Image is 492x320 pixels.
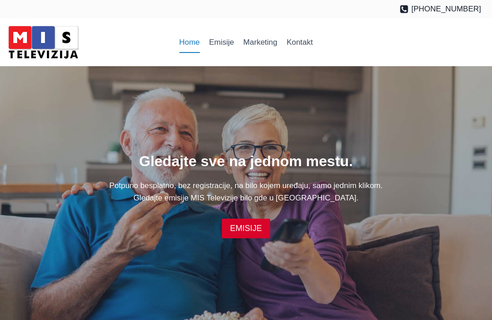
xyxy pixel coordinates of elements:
a: Kontakt [282,31,318,53]
span: [PHONE_NUMBER] [411,3,481,15]
p: Potpuno besplatno, bez registracije, na bilo kojem uređaju, samo jednim klikom. Gledajte emisije ... [11,179,481,204]
a: Emisije [205,31,239,53]
nav: Primary [174,31,318,53]
a: EMISIJE [222,219,270,238]
a: Marketing [239,31,282,53]
a: Home [174,31,205,53]
a: [PHONE_NUMBER] [400,3,481,15]
img: MIS Television [5,23,82,62]
h1: Gledajte sve na jednom mestu. [11,150,481,172]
